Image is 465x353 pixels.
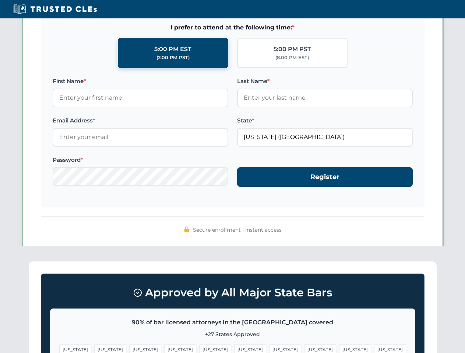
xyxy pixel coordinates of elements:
[50,283,415,303] h3: Approved by All Major State Bars
[193,226,282,234] span: Secure enrollment • Instant access
[11,4,99,15] img: Trusted CLEs
[237,167,413,187] button: Register
[237,116,413,125] label: State
[53,89,228,107] input: Enter your first name
[237,77,413,86] label: Last Name
[53,128,228,146] input: Enter your email
[274,44,311,54] div: 5:00 PM PST
[237,89,413,107] input: Enter your last name
[53,23,413,32] span: I prefer to attend at the following time:
[53,156,228,164] label: Password
[53,116,228,125] label: Email Address
[59,330,406,338] p: +27 States Approved
[237,128,413,146] input: Florida (FL)
[59,318,406,327] p: 90% of bar licensed attorneys in the [GEOGRAPHIC_DATA] covered
[156,54,190,61] div: (2:00 PM PST)
[154,44,191,54] div: 5:00 PM EST
[53,77,228,86] label: First Name
[275,54,309,61] div: (8:00 PM EST)
[184,227,190,232] img: 🔒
